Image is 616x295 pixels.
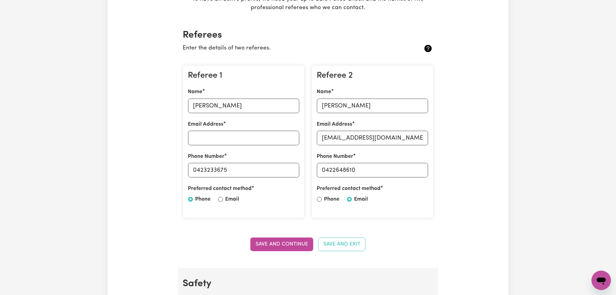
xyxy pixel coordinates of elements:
label: Phone Number [317,153,353,161]
button: Save and Exit [318,238,366,251]
label: Email Address [188,120,224,128]
h3: Referee 2 [317,71,428,81]
h2: Safety [183,278,433,290]
label: Phone Number [188,153,225,161]
iframe: Button to launch messaging window [592,271,611,290]
label: Preferred contact method [188,185,252,193]
p: Enter the details of two referees. [183,44,392,53]
h2: Referees [183,29,433,41]
label: Email Address [317,120,353,128]
h3: Referee 1 [188,71,299,81]
label: Name [188,88,203,96]
button: Save and Continue [250,238,313,251]
label: Email [225,195,239,203]
label: Name [317,88,332,96]
label: Email [354,195,368,203]
label: Phone [324,195,340,203]
label: Phone [195,195,211,203]
label: Preferred contact method [317,185,381,193]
